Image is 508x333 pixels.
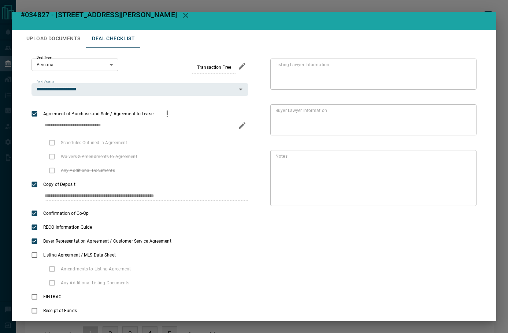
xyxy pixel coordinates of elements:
[236,84,246,94] button: Open
[59,139,129,146] span: Schedules Outlined in Agreement
[41,307,79,314] span: Receipt of Funds
[275,108,468,132] textarea: text field
[45,191,233,201] input: checklist input
[59,153,139,160] span: Waivers & Amendments to Agreement
[59,167,117,174] span: Any Additional Documents
[86,30,141,48] button: Deal Checklist
[236,60,248,72] button: edit
[31,59,118,71] div: Personal
[37,80,54,85] label: Deal Status
[21,10,177,19] span: #034827 - [STREET_ADDRESS][PERSON_NAME]
[41,181,77,188] span: Copy of Deposit
[45,121,233,130] input: checklist input
[236,119,248,132] button: edit
[59,266,133,272] span: Amendments to Listing Agreement
[161,107,174,121] button: priority
[41,224,94,231] span: RECO Information Guide
[41,210,90,217] span: Confirmation of Co-Op
[275,153,468,203] textarea: text field
[41,293,63,300] span: FINTRAC
[41,252,118,258] span: Listing Agreement / MLS Data Sheet
[37,55,52,60] label: Deal Type
[275,62,468,87] textarea: text field
[41,111,155,117] span: Agreement of Purchase and Sale / Agreement to Lease
[41,238,173,244] span: Buyer Representation Agreement / Customer Service Agreement
[21,30,86,48] button: Upload Documents
[59,280,131,286] span: Any Additional Listing Documents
